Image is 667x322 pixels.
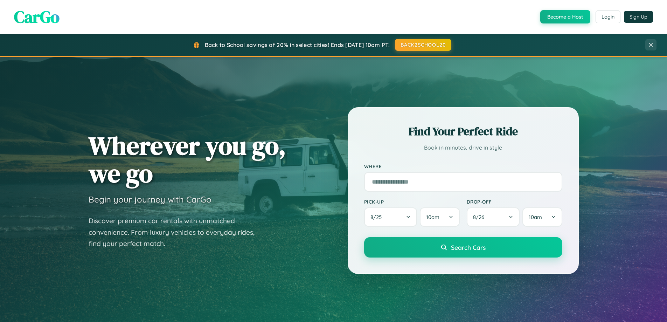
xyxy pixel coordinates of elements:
h1: Wherever you go, we go [89,132,286,187]
span: 10am [426,214,439,220]
button: BACK2SCHOOL20 [395,39,451,51]
p: Discover premium car rentals with unmatched convenience. From luxury vehicles to everyday rides, ... [89,215,264,249]
button: 10am [522,207,562,227]
button: 10am [420,207,459,227]
span: 10am [529,214,542,220]
label: Pick-up [364,199,460,205]
span: 8 / 26 [473,214,488,220]
button: 8/26 [467,207,520,227]
span: CarGo [14,5,60,28]
span: Search Cars [451,244,486,251]
span: Back to School savings of 20% in select cities! Ends [DATE] 10am PT. [205,41,390,48]
label: Where [364,163,562,169]
button: Login [596,11,620,23]
button: Sign Up [624,11,653,23]
h3: Begin your journey with CarGo [89,194,211,205]
button: Become a Host [540,10,590,23]
label: Drop-off [467,199,562,205]
p: Book in minutes, drive in style [364,143,562,153]
span: 8 / 25 [370,214,385,220]
h2: Find Your Perfect Ride [364,124,562,139]
button: Search Cars [364,237,562,258]
button: 8/25 [364,207,417,227]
